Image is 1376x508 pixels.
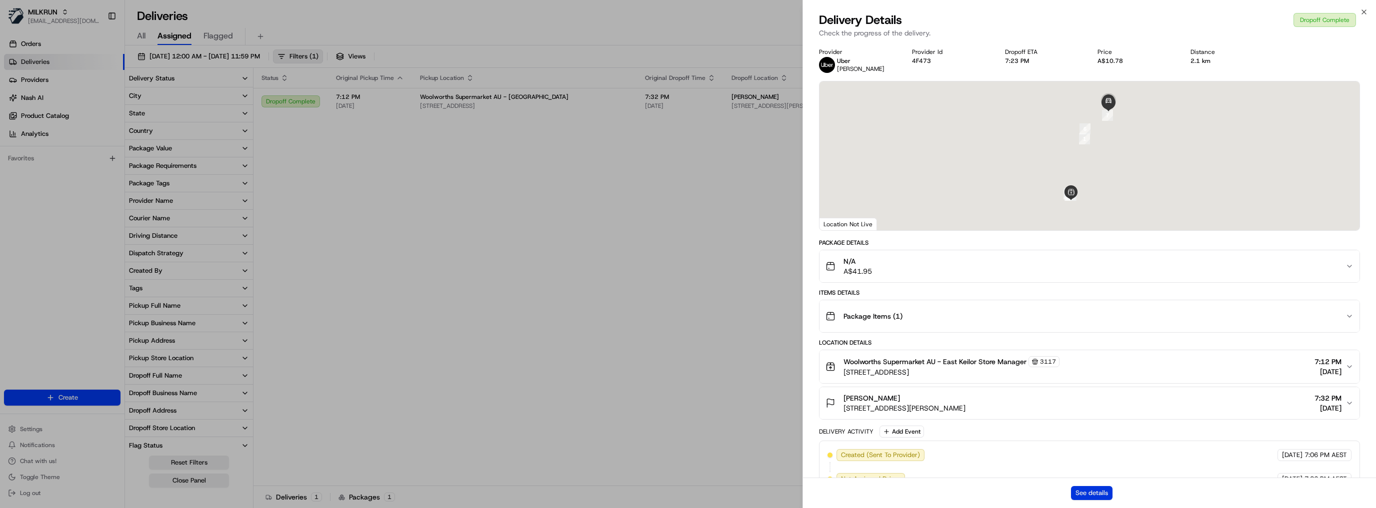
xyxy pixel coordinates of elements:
span: 7:32 PM [1314,393,1341,403]
span: Created (Sent To Provider) [841,451,920,460]
span: [STREET_ADDRESS][PERSON_NAME] [843,403,965,413]
span: Package Items ( 1 ) [843,311,902,321]
div: 2.1 km [1190,57,1267,65]
div: Items Details [819,289,1360,297]
span: Delivery Details [819,12,902,28]
span: 7:12 PM [1314,357,1341,367]
span: [STREET_ADDRESS] [843,367,1059,377]
div: 6 [1079,123,1090,134]
span: Uber [837,57,850,65]
span: 7:06 PM AEST [1304,475,1347,484]
button: 4F473 [912,57,931,65]
div: Distance [1190,48,1267,56]
div: Location Details [819,339,1360,347]
div: 7:23 PM [1005,57,1082,65]
span: [PERSON_NAME] [843,393,900,403]
div: Price [1097,48,1174,56]
button: See details [1071,486,1112,500]
button: [PERSON_NAME][STREET_ADDRESS][PERSON_NAME]7:32 PM[DATE] [819,387,1359,419]
div: A$10.78 [1097,57,1174,65]
span: [DATE] [1282,451,1302,460]
span: Not Assigned Driver [841,475,900,484]
div: Provider Id [912,48,989,56]
span: A$41.95 [843,266,872,276]
span: Woolworths Supermarket AU - East Keilor Store Manager [843,357,1026,367]
span: [DATE] [1314,403,1341,413]
div: Package Details [819,239,1360,247]
img: uber-new-logo.jpeg [819,57,835,73]
span: [PERSON_NAME] [837,65,884,73]
div: Dropoff ETA [1005,48,1082,56]
div: 1 [1079,133,1090,144]
span: [DATE] [1314,367,1341,377]
button: N/AA$41.95 [819,250,1359,282]
p: Check the progress of the delivery. [819,28,1360,38]
button: Add Event [879,426,924,438]
span: 7:06 PM AEST [1304,451,1347,460]
div: Location Not Live [819,218,877,230]
div: Provider [819,48,896,56]
span: [DATE] [1282,475,1302,484]
button: Woolworths Supermarket AU - East Keilor Store Manager3117[STREET_ADDRESS]7:12 PM[DATE] [819,350,1359,383]
div: Delivery Activity [819,428,873,436]
div: 7 [1102,110,1113,121]
button: Package Items (1) [819,300,1359,332]
span: 3117 [1040,358,1056,366]
span: N/A [843,256,872,266]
